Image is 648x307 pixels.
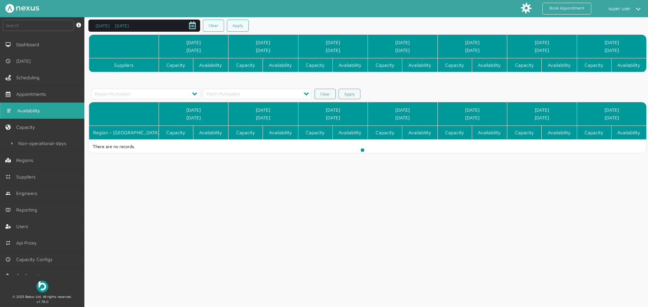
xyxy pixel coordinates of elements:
img: appointments-left-menu.svg [5,91,11,97]
img: md-repeat.svg [5,240,11,246]
span: Scheduling [16,75,42,80]
input: Search by: Ref, PostCode, MPAN, MPRN, Account, Customer [3,20,74,31]
a: Book Appointment [542,3,591,15]
img: Nexus [5,4,39,13]
img: md-build.svg [5,273,11,279]
img: md-list.svg [6,108,12,113]
span: Capacity [16,124,38,130]
img: regions.left-menu.svg [5,158,11,163]
img: md-desktop.svg [5,42,11,47]
span: Regions [16,158,36,163]
span: Configurations [16,273,50,279]
img: md-contract.svg [5,174,11,179]
a: Non-operational-days [5,135,84,151]
span: Engineers [16,191,40,196]
span: Capacity Configs [16,257,55,262]
img: md-people.svg [5,191,11,196]
span: Api Proxy [16,240,39,246]
span: Suppliers [16,174,38,179]
img: Beboc Logo [36,281,48,292]
span: Non-operational-days [18,141,69,146]
span: Dashboard [16,42,42,47]
img: scheduling-left-menu.svg [5,75,11,80]
span: Users [16,224,31,229]
span: Appointments [16,91,49,97]
img: md-book.svg [5,207,11,213]
img: user-left-menu.svg [5,224,11,229]
img: md-time.svg [5,257,11,262]
img: md-time.svg [5,58,11,64]
span: [DATE] [16,58,33,64]
img: capacity-left-menu.svg [5,124,11,130]
span: Reporting [16,207,40,213]
span: Availability [17,108,43,113]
